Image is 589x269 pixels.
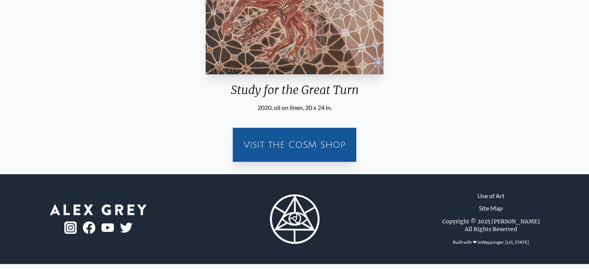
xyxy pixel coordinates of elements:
a: Wappinger, [US_STATE] [481,239,529,245]
a: Visit the CoSM Shop [237,132,352,157]
div: Built with ❤ in [450,236,532,248]
img: ig-logo.png [64,221,77,234]
div: 2020, oil on linen, 20 x 24 in. [203,103,386,112]
div: Copyright © 2025 [PERSON_NAME] [442,218,540,225]
img: fb-logo.png [83,221,95,234]
img: twitter-logo.png [120,223,132,233]
div: Study for the Great Turn [203,83,386,103]
div: All Rights Reserved [465,225,517,233]
img: youtube-logo.png [101,223,114,232]
a: Site Map [479,204,503,213]
a: Use of Art [477,191,505,200]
